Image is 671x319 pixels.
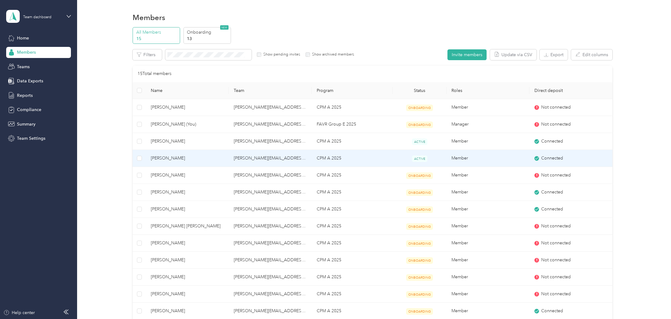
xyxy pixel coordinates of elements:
[312,269,393,286] td: CPM A 2025
[151,274,224,280] span: [PERSON_NAME]
[393,167,447,184] td: ONBOARDING
[393,99,447,116] td: ONBOARDING
[312,235,393,252] td: CPM A 2025
[406,122,433,128] span: ONBOARDING
[146,252,229,269] td: Lovelace Dompreh
[393,286,447,303] td: ONBOARDING
[146,116,229,133] td: Angela Santiago (You)
[406,240,433,247] span: ONBOARDING
[229,235,312,252] td: angela.loiacono@optioncare.com
[540,49,568,60] button: Export
[229,218,312,235] td: angela.loiacono@optioncare.com
[447,150,529,167] td: Member
[541,206,563,213] span: Connected
[187,35,229,42] p: 13
[393,218,447,235] td: ONBOARDING
[541,240,571,246] span: Not connected
[17,64,30,70] span: Teams
[151,121,224,128] span: [PERSON_NAME] (You)
[229,133,312,150] td: angela.loiacono@optioncare.com
[229,184,312,201] td: angela.loiacono@optioncare.com
[229,269,312,286] td: angela.loiacono@optioncare.com
[447,286,529,303] td: Member
[447,252,529,269] td: Member
[406,223,433,230] span: ONBOARDING
[187,29,229,35] p: Onboarding
[146,167,229,184] td: Mandy Yasinski
[310,52,354,57] label: Show archived members
[541,189,563,196] span: Connected
[541,291,571,297] span: Not connected
[406,172,433,179] span: ONBOARDING
[151,138,224,145] span: [PERSON_NAME]
[447,82,529,99] th: Roles
[312,218,393,235] td: CPM A 2025
[412,155,427,162] span: ACTIVE
[541,104,571,111] span: Not connected
[138,70,171,77] p: 15 Total members
[146,82,229,99] th: Name
[447,116,529,133] td: Manager
[23,15,51,19] div: Team dashboard
[529,82,612,99] th: Direct deposit
[17,78,43,84] span: Data Exports
[406,105,433,111] span: ONBOARDING
[3,309,35,316] button: Help center
[541,308,563,314] span: Connected
[393,235,447,252] td: ONBOARDING
[136,35,178,42] p: 15
[17,92,33,99] span: Reports
[312,133,393,150] td: CPM A 2025
[541,257,571,263] span: Not connected
[312,184,393,201] td: CPM A 2025
[146,286,229,303] td: Magalie Bellot
[406,206,433,213] span: ONBOARDING
[229,167,312,184] td: angela.loiacono@optioncare.com
[447,235,529,252] td: Member
[541,138,563,145] span: Connected
[393,201,447,218] td: ONBOARDING
[447,167,529,184] td: Member
[406,274,433,281] span: ONBOARDING
[406,257,433,264] span: ONBOARDING
[229,116,312,133] td: angela.loiacono@optioncare.com
[151,189,224,196] span: [PERSON_NAME]
[541,274,571,280] span: Not connected
[312,167,393,184] td: CPM A 2025
[406,291,433,298] span: ONBOARDING
[261,52,300,57] label: Show pending invites
[146,133,229,150] td: Crystal Griffin
[312,116,393,133] td: FAVR Group E 2025
[447,184,529,201] td: Member
[151,172,224,179] span: [PERSON_NAME]
[17,135,45,142] span: Team Settings
[229,286,312,303] td: angela.loiacono@optioncare.com
[17,106,41,113] span: Compliance
[146,235,229,252] td: Monika Pal
[312,150,393,167] td: CPM A 2025
[447,133,529,150] td: Member
[447,201,529,218] td: Member
[312,82,393,99] th: Program
[151,206,224,213] span: [PERSON_NAME]
[151,308,224,314] span: [PERSON_NAME]
[412,139,427,145] span: ACTIVE
[229,99,312,116] td: angela.loiacono@optioncare.com
[571,49,612,60] button: Edit columns
[636,284,671,319] iframe: Everlance-gr Chat Button Frame
[406,189,433,196] span: ONBOARDING
[312,286,393,303] td: CPM A 2025
[393,116,447,133] td: ONBOARDING
[146,150,229,167] td: Oliva Hinojosa
[393,252,447,269] td: ONBOARDING
[393,82,447,99] th: Status
[541,155,563,162] span: Connected
[393,269,447,286] td: ONBOARDING
[151,223,224,230] span: [PERSON_NAME] [PERSON_NAME]
[229,82,312,99] th: Team
[447,218,529,235] td: Member
[541,172,571,179] span: Not connected
[541,121,571,128] span: Not connected
[229,201,312,218] td: angela.loiacono@optioncare.com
